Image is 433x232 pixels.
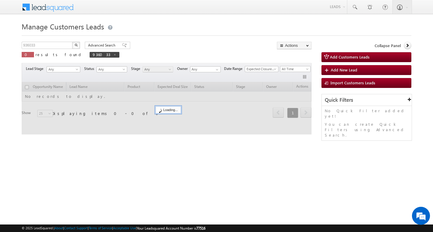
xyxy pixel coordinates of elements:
[89,226,112,230] a: Terms of Service
[155,106,181,113] div: Loading...
[64,226,88,230] a: Contact Support
[245,66,278,72] a: Expected Closure Date
[322,94,412,106] div: Quick Filters
[325,108,409,119] p: No Quick Filter added yet!
[88,43,117,48] span: Advanced Search
[330,80,375,85] span: Import Customers Leads
[143,66,173,72] a: Any
[177,66,190,71] span: Owner
[26,66,46,71] span: Lead Stage
[113,226,136,230] a: Acceptable Use
[280,66,311,72] a: All Time
[54,226,63,230] a: About
[190,66,221,72] input: Type to Search
[47,66,80,72] a: Any
[25,52,31,57] span: 0
[137,226,205,230] span: Your Leadsquared Account Number is
[245,66,276,72] span: Expected Closure Date
[325,122,409,138] p: You can create Quick Filters using Advanced Search.
[224,66,245,71] span: Date Range
[22,225,205,231] span: © 2025 LeadSquared | | | | |
[280,66,309,72] span: All Time
[196,226,205,230] span: 77516
[93,52,110,57] span: 936033
[331,67,357,72] span: Add New Lead
[97,66,127,72] a: Any
[97,67,125,72] span: Any
[330,54,370,59] span: Add Customers Leads
[75,44,78,47] img: Search
[84,66,97,71] span: Status
[131,66,143,71] span: Stage
[213,67,220,73] a: Show All Items
[47,67,78,72] span: Any
[35,52,83,57] span: results found
[277,42,312,49] button: Actions
[143,67,171,72] span: Any
[22,22,104,31] span: Manage Customers Leads
[375,43,401,48] span: Collapse Panel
